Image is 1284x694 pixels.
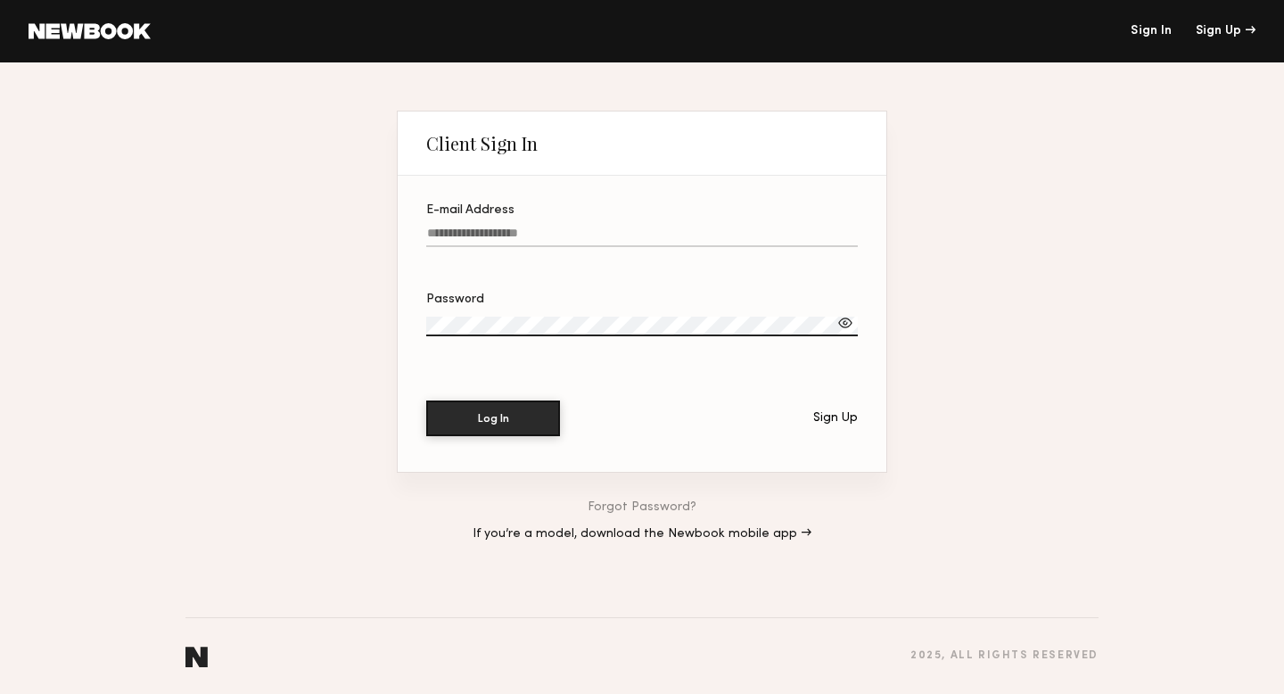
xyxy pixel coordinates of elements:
button: Log In [426,401,560,436]
div: Client Sign In [426,133,538,154]
input: E-mail Address [426,227,858,247]
div: Password [426,293,858,306]
a: Sign In [1131,25,1172,37]
div: 2025 , all rights reserved [910,650,1099,662]
div: Sign Up [813,412,858,425]
a: If you’re a model, download the Newbook mobile app → [473,528,811,541]
input: Password [426,317,858,336]
a: Forgot Password? [588,501,696,514]
div: Sign Up [1196,25,1255,37]
div: E-mail Address [426,204,858,217]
